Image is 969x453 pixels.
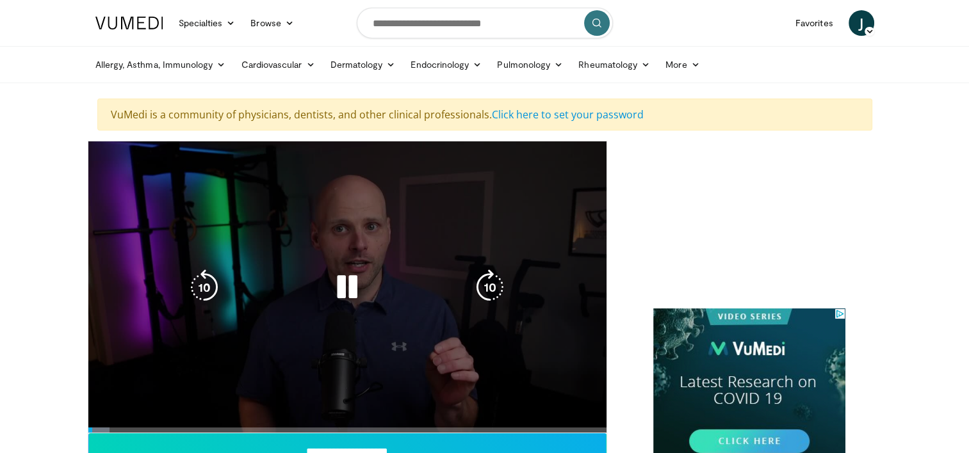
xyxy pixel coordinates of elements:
[171,10,243,36] a: Specialties
[243,10,302,36] a: Browse
[492,107,644,122] a: Click here to set your password
[88,141,607,433] video-js: Video Player
[357,8,613,38] input: Search topics, interventions
[571,52,658,77] a: Rheumatology
[658,52,707,77] a: More
[88,52,234,77] a: Allergy, Asthma, Immunology
[403,52,489,77] a: Endocrinology
[97,99,872,131] div: VuMedi is a community of physicians, dentists, and other clinical professionals.
[489,52,571,77] a: Pulmonology
[653,141,845,301] iframe: Advertisement
[233,52,322,77] a: Cardiovascular
[323,52,403,77] a: Dermatology
[788,10,841,36] a: Favorites
[95,17,163,29] img: VuMedi Logo
[849,10,874,36] a: J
